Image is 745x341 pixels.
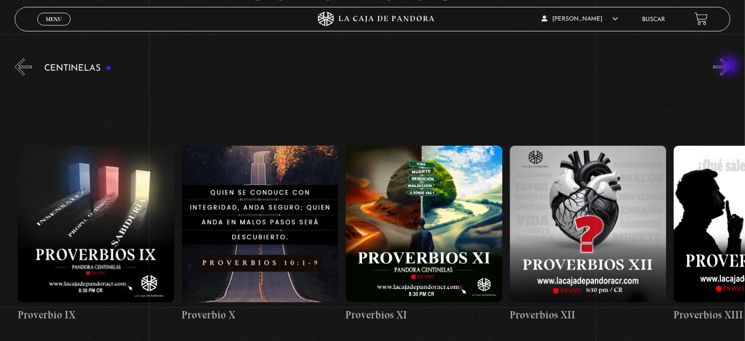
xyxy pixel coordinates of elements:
button: Previous [15,58,32,76]
a: Buscar [642,17,665,23]
h3: Centinelas [44,64,111,73]
span: [PERSON_NAME] [541,16,618,22]
span: Menu [46,16,62,22]
button: Next [713,58,730,76]
h4: Proverbio IX [18,307,174,323]
h4: Proverbios XII [510,307,667,323]
span: Cerrar [43,25,66,31]
a: View your shopping cart [694,12,708,26]
h4: Proverbio X [182,307,338,323]
h4: Proverbios XI [346,307,502,323]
